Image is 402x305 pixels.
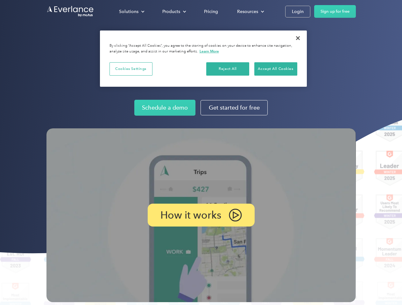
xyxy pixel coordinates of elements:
button: Cookies Settings [109,62,152,76]
button: Accept All Cookies [254,62,297,76]
div: Cookie banner [100,30,307,87]
a: Go to homepage [46,5,94,17]
div: Products [162,8,180,16]
input: Submit [47,38,79,51]
a: Pricing [198,6,224,17]
div: Privacy [100,30,307,87]
button: Close [291,31,305,45]
a: Login [285,6,310,17]
p: How it works [160,211,221,219]
div: Resources [231,6,269,17]
a: More information about your privacy, opens in a new tab [200,49,219,53]
button: Reject All [206,62,249,76]
div: By clicking “Accept All Cookies”, you agree to the storing of cookies on your device to enhance s... [109,43,297,54]
div: Products [156,6,191,17]
a: Schedule a demo [134,100,195,116]
a: Sign up for free [314,5,356,18]
div: Login [292,8,304,16]
a: Get started for free [201,100,268,115]
div: Solutions [113,6,150,17]
div: Resources [237,8,258,16]
div: Pricing [204,8,218,16]
div: Solutions [119,8,138,16]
